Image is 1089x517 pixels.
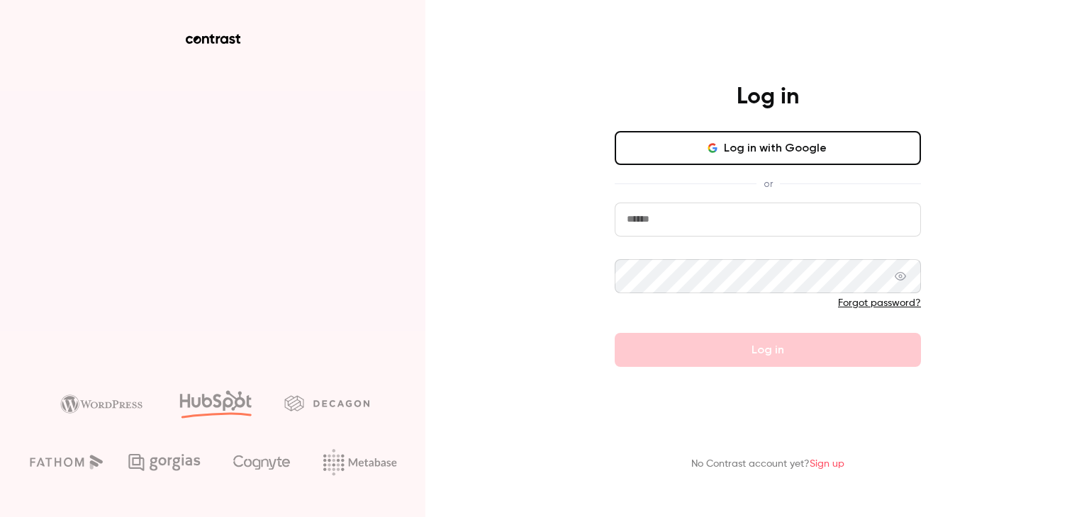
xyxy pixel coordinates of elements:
[615,131,921,165] button: Log in with Google
[284,395,369,411] img: decagon
[756,176,780,191] span: or
[737,83,799,111] h4: Log in
[691,457,844,472] p: No Contrast account yet?
[810,459,844,469] a: Sign up
[838,298,921,308] a: Forgot password?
